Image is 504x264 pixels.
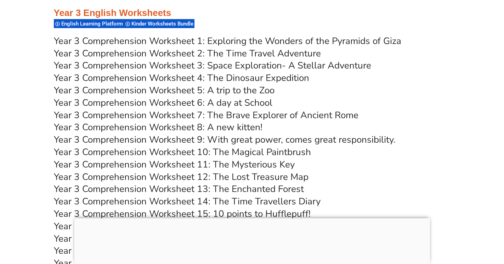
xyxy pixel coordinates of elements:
a: Year 3 Comprehension Worksheet 14: The Time Travellers Diary [54,195,321,208]
iframe: Chat Widget [386,184,504,264]
a: Year 3 Comprehension Worksheet 13: The Enchanted Forest [54,183,304,195]
a: Year 3 Comprehension Worksheet 2: The Time Travel Adventure [54,47,321,60]
a: Year 3 Comprehension Worksheet 6: A day at School [54,97,272,109]
a: Year 3 Comprehension Worksheet 17: The Brave Little Turtle [54,232,307,245]
a: Year 3 Comprehension Worksheet 3: Space Exploration- A Stellar Adventure [54,59,371,72]
a: Year 3 Comprehension Worksheet 8: A new kitten! [54,121,262,133]
iframe: Advertisement [74,218,430,262]
a: Year 3 Comprehension Worksheet 5: A trip to the Zoo [54,84,274,97]
a: Year 3 Comprehension Worksheet 1: Exploring the Wonders of the Pyramids of Giza [54,35,401,47]
span: Kinder Worksheets Bundle [131,21,196,27]
a: Year 3 Comprehension Worksheet 16: The Friendly Dragon [54,220,298,232]
a: Year 3 Comprehension Worksheet 12: The Lost Treasure Map [54,171,308,183]
span: English Learning Platform [61,21,125,27]
div: Kinder Worksheets Bundle [124,19,194,28]
a: Year 3 Comprehension Worksheet 7: The Brave Explorer of Ancient Rome [54,109,358,121]
h3: Year 3 English Worksheets [54,7,451,19]
a: Year 3 Comprehension Worksheet 15: 10 points to Hufflepuff! [54,208,311,220]
a: Year 3 Comprehension Worksheet 18: The Curious Robot [54,244,290,257]
a: Year 3 Comprehension Worksheet 10: The Magical Paintbrush [54,146,311,158]
a: Year 3 Comprehension Worksheet 11: The Mysterious Key [54,158,295,171]
a: Year 3 Comprehension Worksheet 4: The Dinosaur Expedition [54,72,309,84]
div: English Learning Platform [54,19,124,28]
a: Year 3 Comprehension Worksheet 9: With great power, comes great responsibility. [54,133,396,146]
